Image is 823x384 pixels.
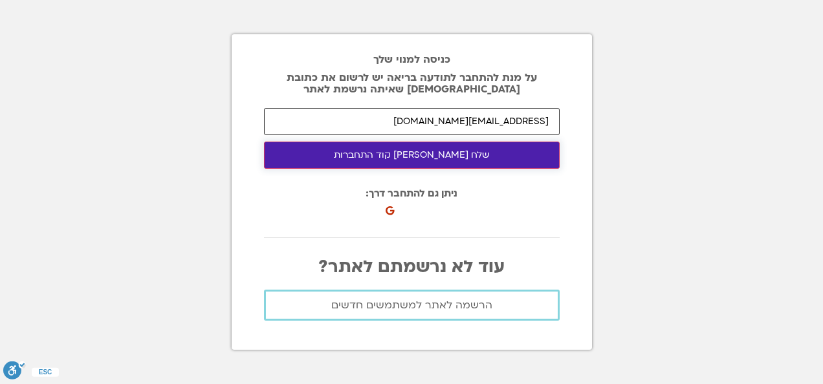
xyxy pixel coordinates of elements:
[388,192,530,220] iframe: כפתור לכניסה באמצעות חשבון Google
[331,299,492,311] span: הרשמה לאתר למשתמשים חדשים
[264,72,560,95] p: על מנת להתחבר לתודעה בריאה יש לרשום את כתובת [DEMOGRAPHIC_DATA] שאיתה נרשמת לאתר
[264,54,560,65] h2: כניסה למנוי שלך
[264,142,560,169] button: שלח [PERSON_NAME] קוד התחברות
[264,257,560,277] p: עוד לא נרשמתם לאתר?
[264,108,560,135] input: האימייל איתו נרשמת לאתר
[264,290,560,321] a: הרשמה לאתר למשתמשים חדשים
